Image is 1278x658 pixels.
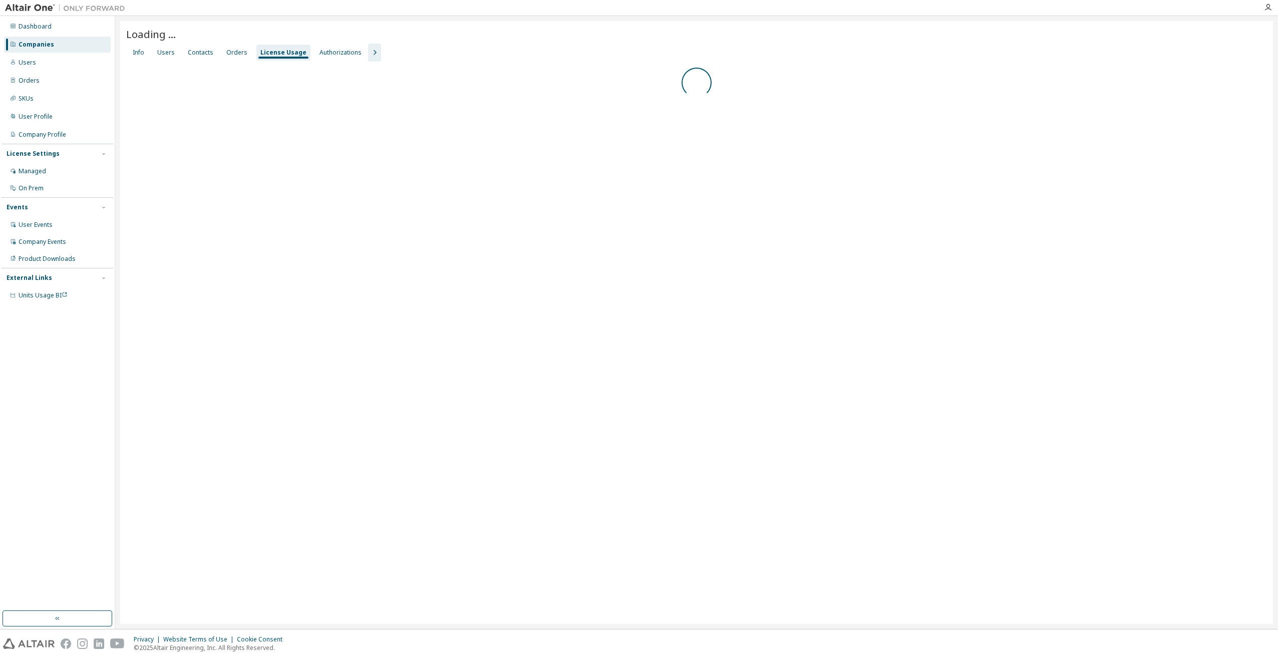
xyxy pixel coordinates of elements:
[19,184,44,192] div: On Prem
[126,27,176,41] span: Loading ...
[19,95,34,103] div: SKUs
[260,49,306,57] div: License Usage
[19,59,36,67] div: Users
[61,638,71,649] img: facebook.svg
[3,638,55,649] img: altair_logo.svg
[94,638,104,649] img: linkedin.svg
[19,131,66,139] div: Company Profile
[19,23,52,31] div: Dashboard
[5,3,130,13] img: Altair One
[157,49,175,57] div: Users
[19,41,54,49] div: Companies
[133,49,144,57] div: Info
[7,150,60,158] div: License Settings
[319,49,362,57] div: Authorizations
[19,255,76,263] div: Product Downloads
[188,49,213,57] div: Contacts
[19,167,46,175] div: Managed
[237,635,288,643] div: Cookie Consent
[163,635,237,643] div: Website Terms of Use
[226,49,247,57] div: Orders
[19,77,40,85] div: Orders
[77,638,88,649] img: instagram.svg
[7,203,28,211] div: Events
[19,291,68,299] span: Units Usage BI
[19,238,66,246] div: Company Events
[134,635,163,643] div: Privacy
[19,221,53,229] div: User Events
[110,638,125,649] img: youtube.svg
[19,113,53,121] div: User Profile
[7,274,52,282] div: External Links
[134,643,288,652] p: © 2025 Altair Engineering, Inc. All Rights Reserved.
